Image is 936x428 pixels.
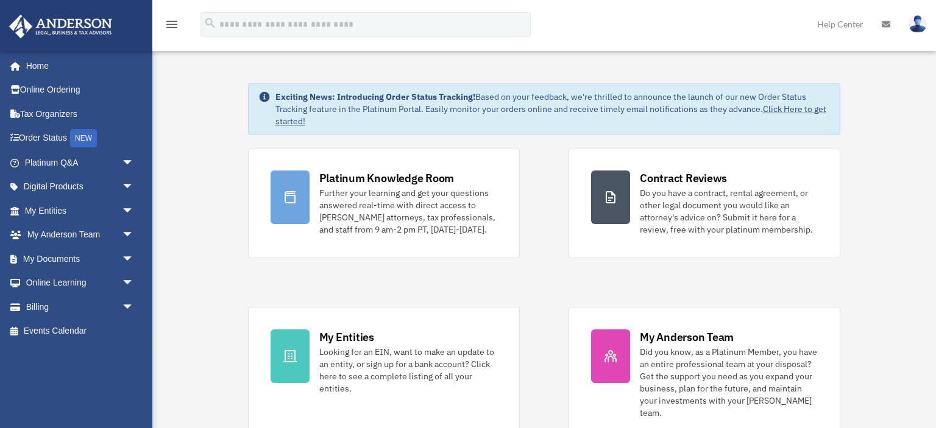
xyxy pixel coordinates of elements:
[9,319,152,343] a: Events Calendar
[122,198,146,223] span: arrow_drop_down
[319,170,455,186] div: Platinum Knowledge Room
[275,91,475,102] strong: Exciting News: Introducing Order Status Tracking!
[70,129,97,147] div: NEW
[640,329,734,345] div: My Anderson Team
[122,175,146,200] span: arrow_drop_down
[9,54,146,78] a: Home
[275,103,826,127] a: Click Here to get started!
[9,175,152,199] a: Digital Productsarrow_drop_down
[165,17,179,32] i: menu
[9,223,152,247] a: My Anderson Teamarrow_drop_down
[9,78,152,102] a: Online Ordering
[122,223,146,248] span: arrow_drop_down
[204,16,217,30] i: search
[640,187,818,236] div: Do you have a contract, rental agreement, or other legal document you would like an attorney's ad...
[640,170,727,186] div: Contract Reviews
[275,91,831,127] div: Based on your feedback, we're thrilled to announce the launch of our new Order Status Tracking fe...
[9,271,152,295] a: Online Learningarrow_drop_down
[9,150,152,175] a: Platinum Q&Aarrow_drop_down
[122,271,146,296] span: arrow_drop_down
[122,247,146,272] span: arrow_drop_down
[165,21,179,32] a: menu
[9,247,152,271] a: My Documentsarrow_drop_down
[9,126,152,151] a: Order StatusNEW
[9,295,152,319] a: Billingarrow_drop_down
[9,198,152,223] a: My Entitiesarrow_drop_down
[122,150,146,175] span: arrow_drop_down
[319,346,497,395] div: Looking for an EIN, want to make an update to an entity, or sign up for a bank account? Click her...
[9,102,152,126] a: Tax Organizers
[248,148,520,258] a: Platinum Knowledge Room Further your learning and get your questions answered real-time with dire...
[319,187,497,236] div: Further your learning and get your questions answered real-time with direct access to [PERSON_NAM...
[909,15,927,33] img: User Pic
[640,346,818,419] div: Did you know, as a Platinum Member, you have an entire professional team at your disposal? Get th...
[569,148,840,258] a: Contract Reviews Do you have a contract, rental agreement, or other legal document you would like...
[319,329,374,345] div: My Entities
[122,295,146,320] span: arrow_drop_down
[5,15,116,38] img: Anderson Advisors Platinum Portal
